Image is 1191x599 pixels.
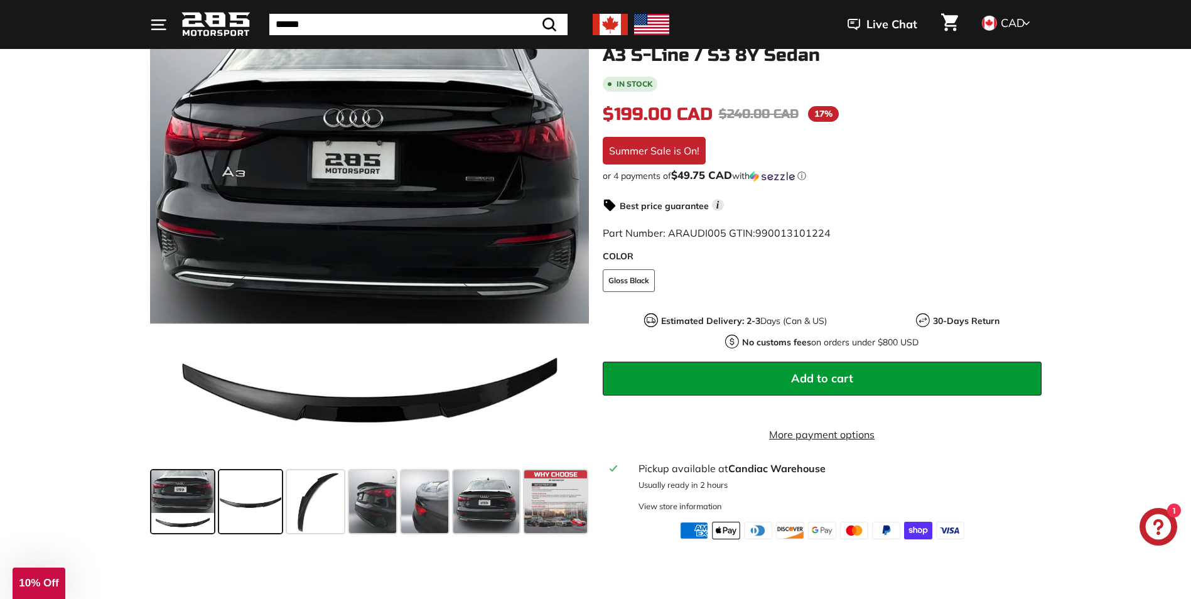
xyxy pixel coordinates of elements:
button: Add to cart [603,362,1042,396]
img: google_pay [808,522,836,539]
h1: M4 Style Trunk Spoiler - [DATE]-[DATE] Audi A3 / A3 S-Line / S3 8Y Sedan [603,26,1042,65]
img: american_express [680,522,708,539]
img: diners_club [744,522,772,539]
img: apple_pay [712,522,740,539]
div: View store information [639,500,722,512]
img: shopify_pay [904,522,932,539]
span: $49.75 CAD [671,168,732,181]
p: Usually ready in 2 hours [639,479,1033,491]
button: Live Chat [831,9,934,40]
div: or 4 payments of with [603,170,1042,182]
p: on orders under $800 USD [742,336,919,349]
span: CAD [1001,16,1025,30]
img: master [840,522,868,539]
span: Live Chat [866,16,917,33]
strong: 30-Days Return [933,315,1000,326]
span: 17% [808,106,839,122]
span: 990013101224 [755,227,831,239]
span: 10% Off [19,577,58,589]
span: $199.00 CAD [603,104,713,125]
strong: Best price guarantee [620,200,709,212]
strong: Candiac Warehouse [728,462,826,475]
img: paypal [872,522,900,539]
img: Sezzle [750,171,795,182]
inbox-online-store-chat: Shopify online store chat [1136,508,1181,549]
strong: No customs fees [742,337,811,348]
a: Cart [934,3,966,46]
img: discover [776,522,804,539]
label: COLOR [603,250,1042,263]
div: Summer Sale is On! [603,137,706,165]
div: or 4 payments of$49.75 CADwithSezzle Click to learn more about Sezzle [603,170,1042,182]
span: Part Number: ARAUDI005 GTIN: [603,227,831,239]
img: visa [936,522,964,539]
input: Search [269,14,568,35]
span: i [712,199,724,211]
span: $240.00 CAD [719,106,799,122]
a: More payment options [603,427,1042,442]
div: 10% Off [13,568,65,599]
b: In stock [617,80,652,88]
strong: Estimated Delivery: 2-3 [661,315,760,326]
img: Logo_285_Motorsport_areodynamics_components [181,10,251,40]
p: Days (Can & US) [661,315,827,328]
span: Add to cart [791,371,853,386]
div: Pickup available at [639,461,1033,476]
